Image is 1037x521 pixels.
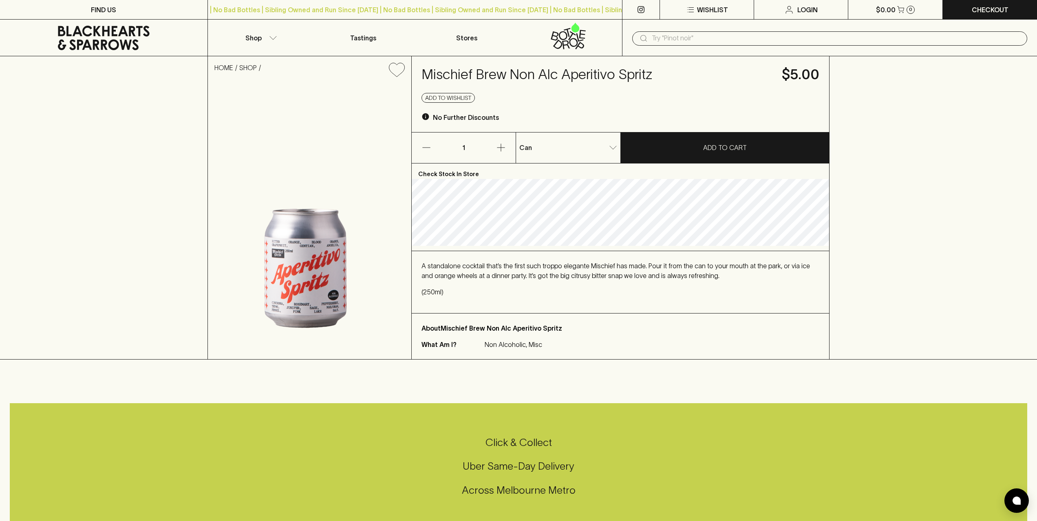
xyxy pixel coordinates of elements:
img: bubble-icon [1013,497,1021,505]
p: Check Stock In Store [412,163,829,179]
h5: Uber Same-Day Delivery [10,459,1027,473]
h5: Across Melbourne Metro [10,483,1027,497]
a: SHOP [239,64,257,71]
p: A standalone cocktail that’s the first such troppo elegante Mischief has made. Pour it from the c... [421,261,819,280]
p: Stores [456,33,477,43]
p: Tastings [350,33,376,43]
p: 1 [454,132,473,163]
div: Can [516,139,620,156]
h5: Click & Collect [10,436,1027,449]
p: About Mischief Brew Non Alc Aperitivo Spritz [421,323,819,333]
p: Checkout [972,5,1008,15]
img: 37002.png [208,84,411,359]
p: FIND US [91,5,116,15]
h4: Mischief Brew Non Alc Aperitivo Spritz [421,66,772,83]
button: Shop [208,20,311,56]
p: $0.00 [876,5,896,15]
button: ADD TO CART [621,132,829,163]
p: Wishlist [697,5,728,15]
p: ADD TO CART [703,143,747,152]
p: Login [797,5,818,15]
p: Shop [245,33,262,43]
p: 0 [909,7,912,12]
button: Add to wishlist [421,93,475,103]
a: HOME [214,64,233,71]
h4: $5.00 [782,66,819,83]
p: Can [519,143,532,152]
input: Try "Pinot noir" [652,32,1021,45]
p: What Am I? [421,340,483,349]
button: Add to wishlist [386,60,408,80]
p: Non Alcoholic, Misc [485,340,542,349]
p: No Further Discounts [433,113,499,122]
p: (250ml) [421,287,819,297]
a: Tastings [311,20,415,56]
a: Stores [415,20,518,56]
